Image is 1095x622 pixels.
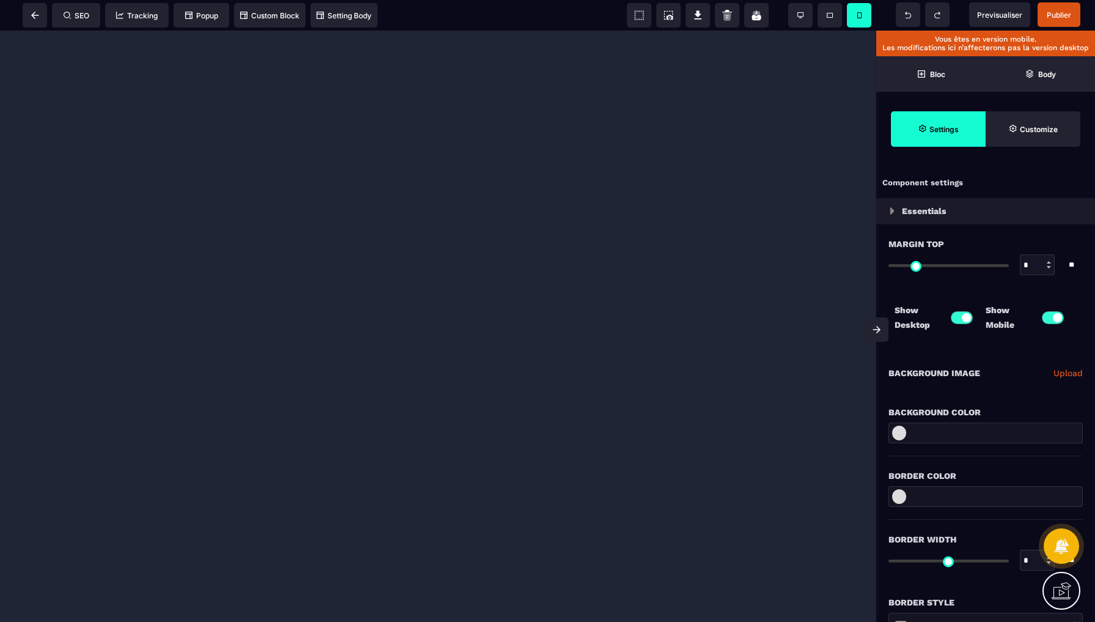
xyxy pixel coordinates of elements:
[1053,366,1083,380] a: Upload
[888,366,980,380] p: Background Image
[969,2,1030,27] span: Preview
[656,3,681,28] span: Screenshot
[116,11,158,20] span: Tracking
[317,11,372,20] span: Setting Body
[1047,10,1071,20] span: Publier
[627,3,651,28] span: View components
[890,207,895,215] img: loading
[888,237,944,251] span: Margin Top
[891,111,986,147] span: Settings
[986,111,1080,147] span: Open Style Manager
[930,70,945,79] strong: Bloc
[1020,125,1058,134] strong: Customize
[986,303,1031,332] p: Show Mobile
[185,11,218,20] span: Popup
[888,468,1083,483] div: Border Color
[986,56,1095,92] span: Open Layer Manager
[882,35,1089,43] p: Vous êtes en version mobile.
[876,171,1095,195] div: Component settings
[929,125,959,134] strong: Settings
[64,11,89,20] span: SEO
[977,10,1022,20] span: Previsualiser
[240,11,299,20] span: Custom Block
[1038,70,1056,79] strong: Body
[888,532,956,547] span: Border Width
[888,405,1083,420] div: Background Color
[888,595,1083,610] div: Border Style
[876,56,986,92] span: Open Blocks
[902,204,947,218] p: Essentials
[882,43,1089,52] p: Les modifications ici n’affecterons pas la version desktop
[895,303,940,332] p: Show Desktop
